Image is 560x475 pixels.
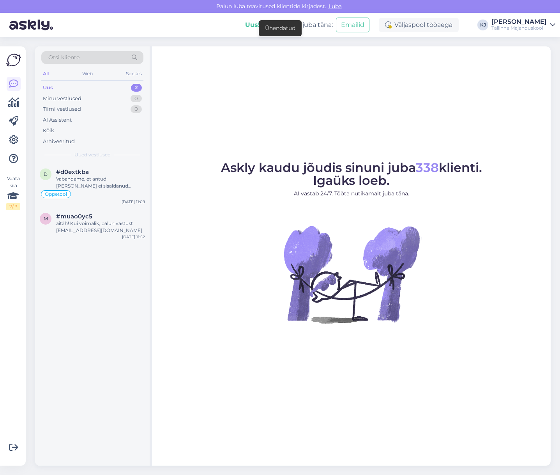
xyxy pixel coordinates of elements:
div: Kõik [43,127,54,135]
span: Luba [326,3,344,10]
div: Väljaspool tööaega [379,18,459,32]
div: 2 [131,84,142,92]
div: Tallinna Majanduskool [491,25,547,31]
div: Minu vestlused [43,95,81,103]
span: Askly kaudu jõudis sinuni juba klienti. Igaüks loeb. [221,160,482,188]
div: Tiimi vestlused [43,105,81,113]
div: AI Assistent [43,116,72,124]
div: All [41,69,50,79]
span: 338 [416,160,439,175]
button: Emailid [336,18,369,32]
div: [DATE] 11:09 [122,199,145,205]
div: Web [81,69,94,79]
div: KJ [477,19,488,30]
div: Socials [124,69,143,79]
div: Uus [43,84,53,92]
div: 0 [131,105,142,113]
span: #d0extkba [56,168,89,175]
div: Vaata siia [6,175,20,210]
span: Otsi kliente [48,53,79,62]
div: 2 / 3 [6,203,20,210]
span: d [44,171,48,177]
div: [DATE] 11:52 [122,234,145,240]
div: [PERSON_NAME] [491,19,547,25]
span: #muao0yc5 [56,213,92,220]
div: Arhiveeritud [43,138,75,145]
div: Vabandame, et antud [PERSON_NAME] ei sisaldanud vastust Teie küsimusele. Teie küsimus on spetsiif... [56,175,145,190]
span: Õppetool [45,192,67,197]
span: Uued vestlused [74,151,111,158]
div: Proovi tasuta juba täna: [245,20,333,30]
p: AI vastab 24/7. Tööta nutikamalt juba täna. [221,190,482,198]
img: No Chat active [281,204,422,344]
b: Uus! [245,21,260,28]
div: Ühendatud [265,24,295,32]
img: Askly Logo [6,53,21,67]
div: aitäh! Kui võimalik, palun vastust [EMAIL_ADDRESS][DOMAIN_NAME] [56,220,145,234]
a: [PERSON_NAME]Tallinna Majanduskool [491,19,555,31]
div: 0 [131,95,142,103]
span: m [44,216,48,222]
